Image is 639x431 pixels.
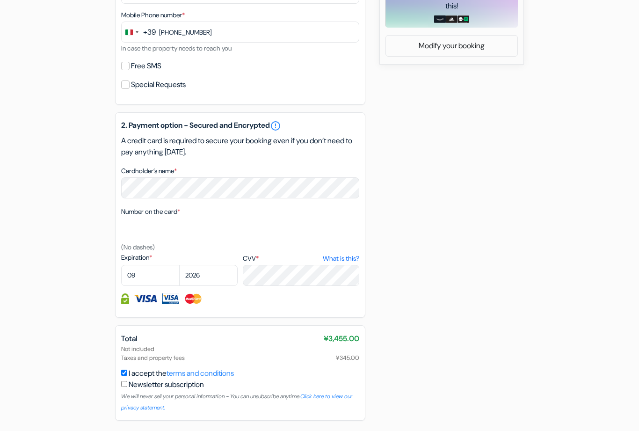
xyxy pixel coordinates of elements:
div: +39 [143,27,156,38]
h5: 2. Payment option - Secured and Encrypted [121,120,359,131]
a: What is this? [323,254,359,263]
span: Total [121,334,137,343]
label: Special Requests [131,78,186,91]
p: A credit card is required to secure your booking even if you don’t need to pay anything [DATE]. [121,135,359,158]
span: ¥3,455.00 [324,333,359,344]
img: Visa Electron [162,293,179,304]
label: Expiration [121,253,238,263]
img: Credit card information fully secured and encrypted [121,293,129,304]
img: amazon-card-no-text.png [434,15,446,23]
label: Cardholder’s name [121,166,177,176]
small: (No dashes) [121,243,155,251]
img: adidas-card.png [446,15,457,23]
img: uber-uber-eats-card.png [457,15,469,23]
img: Visa [134,293,157,304]
div: Not included Taxes and property fees [121,344,359,362]
small: In case the property needs to reach you [121,44,232,52]
label: I accept the [129,368,234,379]
label: Free SMS [131,59,161,73]
label: Newsletter subscription [129,379,204,390]
label: Number on the card [121,207,180,217]
label: CVV [243,254,359,263]
a: error_outline [270,120,281,131]
small: We will never sell your personal information - You can unsubscribe anytime. [121,393,352,411]
label: Mobile Phone number [121,10,185,20]
a: terms and conditions [167,368,234,378]
button: Change country, selected Italy (+39) [122,22,156,42]
span: ¥345.00 [336,353,359,362]
input: 312 345 6789 [121,22,359,43]
img: Master Card [184,293,203,304]
a: Modify your booking [386,37,517,55]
